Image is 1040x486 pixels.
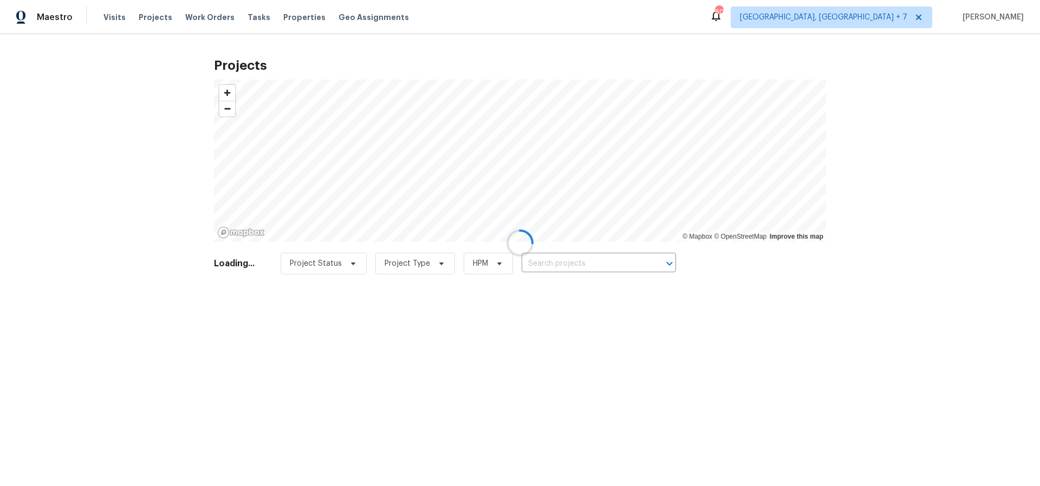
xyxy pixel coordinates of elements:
[219,85,235,101] button: Zoom in
[715,6,723,17] div: 60
[682,233,712,240] a: Mapbox
[219,101,235,116] button: Zoom out
[217,226,265,239] a: Mapbox homepage
[714,233,766,240] a: OpenStreetMap
[770,233,823,240] a: Improve this map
